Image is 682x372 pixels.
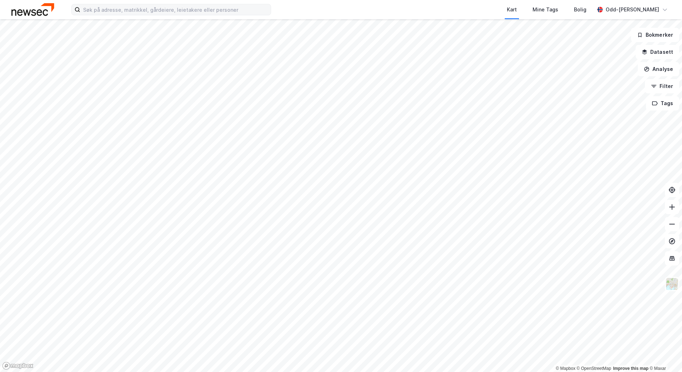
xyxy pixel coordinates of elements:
a: OpenStreetMap [577,366,611,371]
div: Kontrollprogram for chat [646,338,682,372]
button: Analyse [638,62,679,76]
a: Improve this map [613,366,648,371]
img: Z [665,277,679,291]
button: Filter [645,79,679,93]
div: Mine Tags [533,5,558,14]
button: Bokmerker [631,28,679,42]
div: Odd-[PERSON_NAME] [606,5,659,14]
a: Mapbox homepage [2,362,34,370]
iframe: Chat Widget [646,338,682,372]
button: Datasett [636,45,679,59]
div: Kart [507,5,517,14]
div: Bolig [574,5,586,14]
a: Mapbox [556,366,575,371]
input: Søk på adresse, matrikkel, gårdeiere, leietakere eller personer [80,4,271,15]
img: newsec-logo.f6e21ccffca1b3a03d2d.png [11,3,54,16]
button: Tags [646,96,679,110]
